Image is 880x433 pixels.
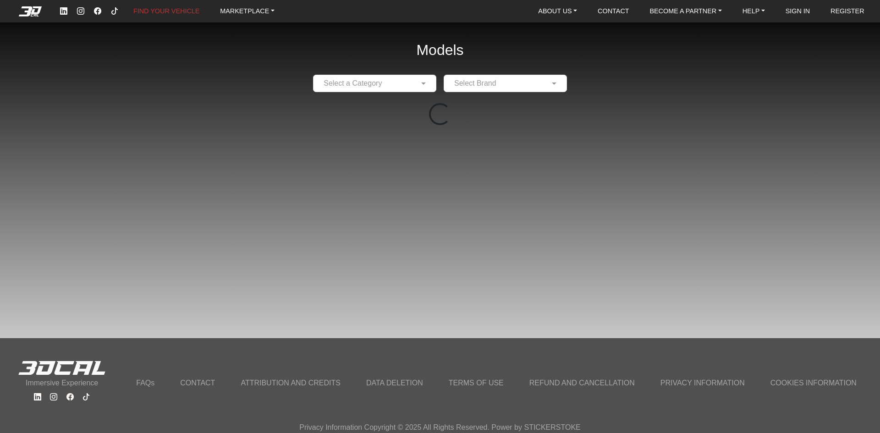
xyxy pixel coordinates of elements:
a: CONTACT [594,4,632,18]
a: FIND YOUR VEHICLE [130,4,203,18]
a: BECOME A PARTNER [646,4,725,18]
a: DATA DELETION [361,375,429,391]
h2: Models [416,29,463,71]
a: SIGN IN [782,4,814,18]
p: Privacy Information Copyright © 2025 All Rights Reserved. Power by STICKERSTOKE [299,422,581,433]
a: CONTACT [175,375,220,391]
a: COOKIES INFORMATION [765,375,862,391]
a: MARKETPLACE [216,4,278,18]
a: ABOUT US [534,4,581,18]
p: Immersive Experience [18,378,106,389]
a: FAQs [131,375,160,391]
a: PRIVACY INFORMATION [655,375,750,391]
a: ATTRIBUTION AND CREDITS [235,375,346,391]
a: REFUND AND CANCELLATION [524,375,640,391]
a: TERMS OF USE [443,375,509,391]
a: HELP [739,4,769,18]
a: REGISTER [827,4,868,18]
